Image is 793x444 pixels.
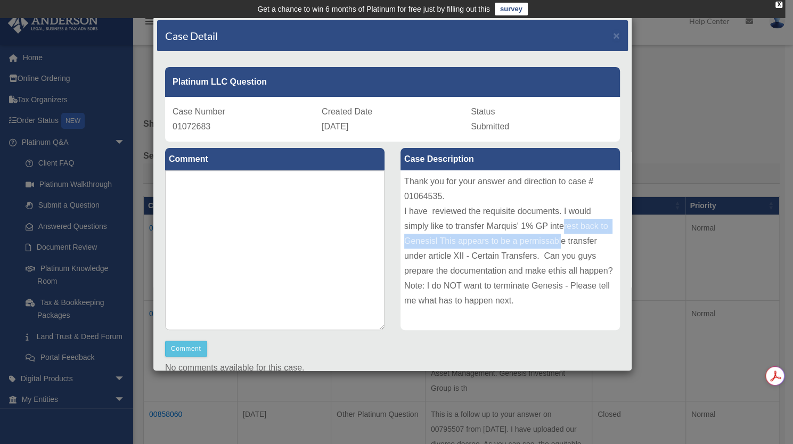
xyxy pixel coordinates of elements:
[165,360,620,375] p: No comments available for this case.
[165,67,620,97] div: Platinum LLC Question
[400,170,620,330] div: Thank you for your answer and direction to case # 01064535. I have reviewed the requisite documen...
[322,122,348,131] span: [DATE]
[471,107,495,116] span: Status
[165,148,385,170] label: Comment
[165,28,218,43] h4: Case Detail
[257,3,490,15] div: Get a chance to win 6 months of Platinum for free just by filling out this
[471,122,509,131] span: Submitted
[613,30,620,41] button: Close
[613,29,620,42] span: ×
[400,148,620,170] label: Case Description
[495,3,528,15] a: survey
[165,341,207,357] button: Comment
[173,122,210,131] span: 01072683
[173,107,225,116] span: Case Number
[322,107,372,116] span: Created Date
[775,2,782,8] div: close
